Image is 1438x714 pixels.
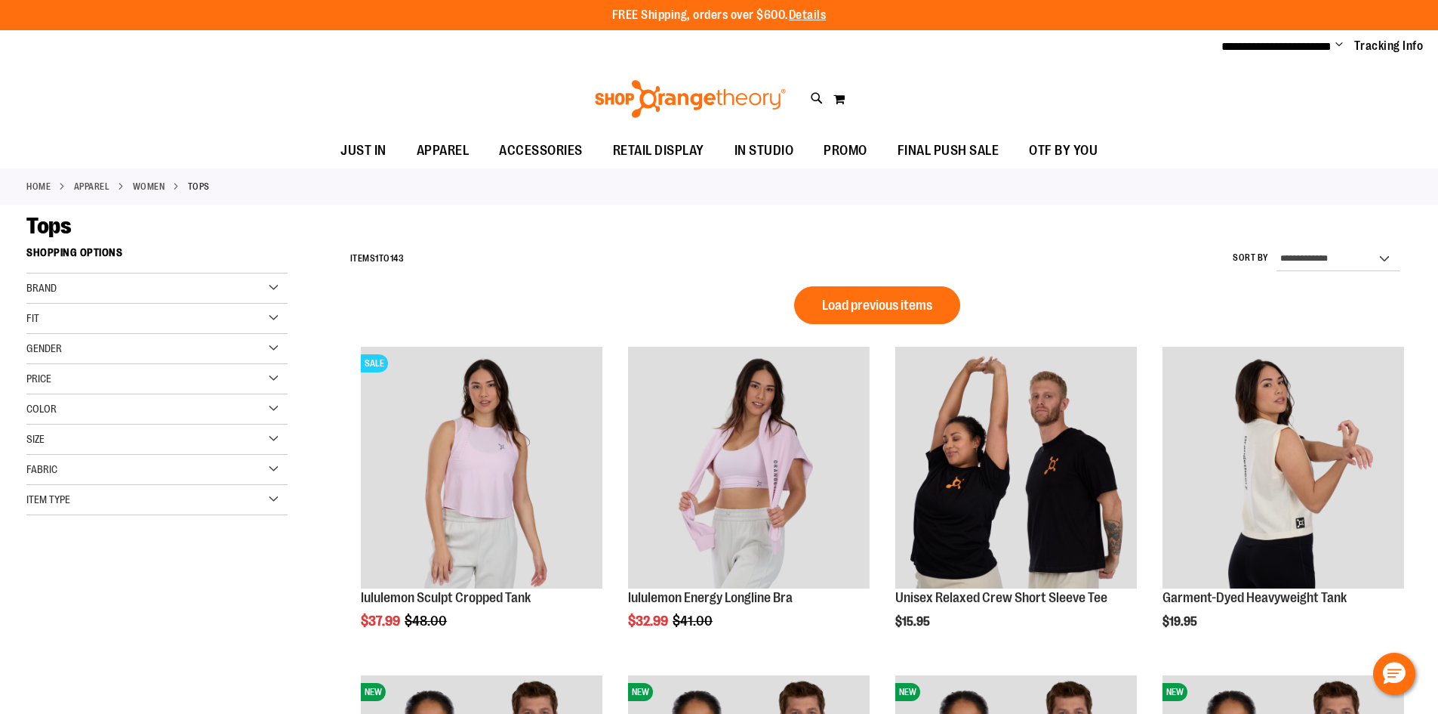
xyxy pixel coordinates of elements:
button: Account menu [1335,39,1343,54]
span: $32.99 [628,614,670,629]
a: lululemon Energy Longline Bra [628,347,870,591]
img: lululemon Sculpt Cropped Tank [361,347,602,589]
a: OTF BY YOU [1014,134,1113,168]
h2: Items to [350,247,405,270]
img: lululemon Energy Longline Bra [628,347,870,589]
img: Unisex Relaxed Crew Short Sleeve Tee [895,347,1137,589]
strong: Tops [188,180,210,193]
a: lululemon Sculpt Cropped Tank [361,590,531,605]
span: Fit [26,312,39,324]
label: Sort By [1233,252,1269,264]
a: IN STUDIO [719,134,809,168]
div: product [620,339,877,667]
span: NEW [361,683,386,701]
span: OTF BY YOU [1029,134,1098,168]
span: PROMO [824,134,867,168]
a: APPAREL [402,134,485,168]
span: Tops [26,213,71,239]
span: Load previous items [822,298,932,313]
img: Garment-Dyed Heavyweight Tank [1162,347,1404,589]
div: product [1155,339,1412,667]
div: product [353,339,610,667]
span: Item Type [26,493,70,505]
a: FINAL PUSH SALE [882,134,1015,168]
span: Brand [26,282,57,294]
span: APPAREL [417,134,470,168]
a: RETAIL DISPLAY [598,134,719,168]
strong: Shopping Options [26,240,288,274]
p: FREE Shipping, orders over $600. [612,7,827,24]
span: $19.95 [1162,615,1199,629]
span: FINAL PUSH SALE [898,134,999,168]
span: 1 [375,253,379,264]
a: ACCESSORIES [484,134,598,168]
span: JUST IN [340,134,386,168]
a: Unisex Relaxed Crew Short Sleeve Tee [895,590,1107,605]
span: IN STUDIO [734,134,794,168]
span: ACCESSORIES [499,134,583,168]
button: Load previous items [794,286,960,324]
a: JUST IN [325,134,402,168]
span: Color [26,403,57,415]
a: Garment-Dyed Heavyweight Tank [1162,590,1347,605]
a: lululemon Energy Longline Bra [628,590,793,605]
span: $15.95 [895,615,932,629]
a: lululemon Sculpt Cropped TankSALE [361,347,602,591]
span: $37.99 [361,614,402,629]
button: Hello, have a question? Let’s chat. [1373,653,1415,695]
a: Tracking Info [1354,38,1424,54]
a: Garment-Dyed Heavyweight Tank [1162,347,1404,591]
a: Unisex Relaxed Crew Short Sleeve Tee [895,347,1137,591]
span: Gender [26,342,62,354]
a: Details [789,8,827,22]
span: SALE [361,354,388,372]
div: product [888,339,1144,667]
span: 143 [390,253,405,264]
span: Size [26,433,45,445]
span: NEW [895,683,920,701]
span: RETAIL DISPLAY [613,134,704,168]
a: WOMEN [133,180,165,193]
span: Price [26,372,51,385]
span: $41.00 [673,614,715,629]
a: APPAREL [74,180,110,193]
span: NEW [628,683,653,701]
span: $48.00 [405,614,449,629]
a: PROMO [808,134,882,168]
img: Shop Orangetheory [593,80,788,118]
span: NEW [1162,683,1187,701]
a: Home [26,180,51,193]
span: Fabric [26,463,57,475]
